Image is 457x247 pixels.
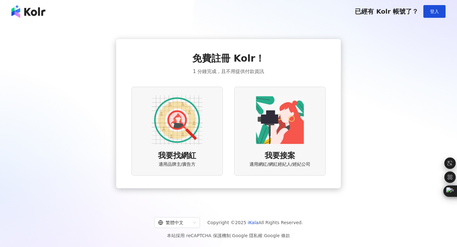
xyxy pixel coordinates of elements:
[255,95,305,145] img: KOL identity option
[264,233,290,238] a: Google 條款
[232,233,262,238] a: Google 隱私權
[11,5,45,18] img: logo
[167,232,290,239] span: 本站採用 reCAPTCHA 保護機制
[158,150,196,161] span: 我要找網紅
[430,9,439,14] span: 登入
[423,5,446,18] button: 登入
[231,233,232,238] span: |
[262,233,264,238] span: |
[248,220,259,225] a: iKala
[158,217,190,228] div: 繁體中文
[192,52,265,65] span: 免費註冊 Kolr！
[193,68,264,75] span: 1 分鐘完成，且不用提供付款資訊
[159,161,196,168] span: 適用品牌主/廣告方
[208,219,303,226] span: Copyright © 2025 All Rights Reserved.
[152,95,202,145] img: AD identity option
[355,8,418,15] span: 已經有 Kolr 帳號了？
[265,150,295,161] span: 我要接案
[249,161,310,168] span: 適用網紅/網紅經紀人/經紀公司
